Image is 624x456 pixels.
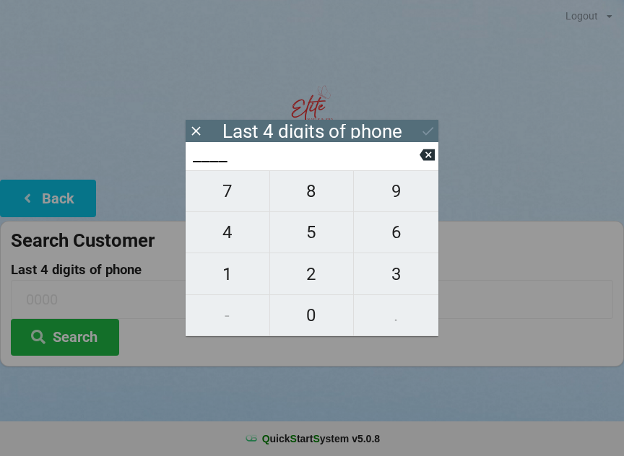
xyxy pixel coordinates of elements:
button: 7 [186,170,270,212]
button: 3 [354,253,438,294]
span: 6 [354,217,438,247]
button: 8 [270,170,355,212]
span: 0 [270,300,354,330]
span: 5 [270,217,354,247]
span: 7 [186,176,269,206]
span: 9 [354,176,438,206]
span: 1 [186,259,269,289]
button: 2 [270,253,355,294]
span: 4 [186,217,269,247]
span: 8 [270,176,354,206]
button: 0 [270,295,355,336]
span: 3 [354,259,438,289]
button: 9 [354,170,438,212]
button: 6 [354,212,438,253]
button: 5 [270,212,355,253]
button: 1 [186,253,270,294]
span: 2 [270,259,354,289]
button: 4 [186,212,270,253]
div: Last 4 digits of phone [222,124,402,139]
